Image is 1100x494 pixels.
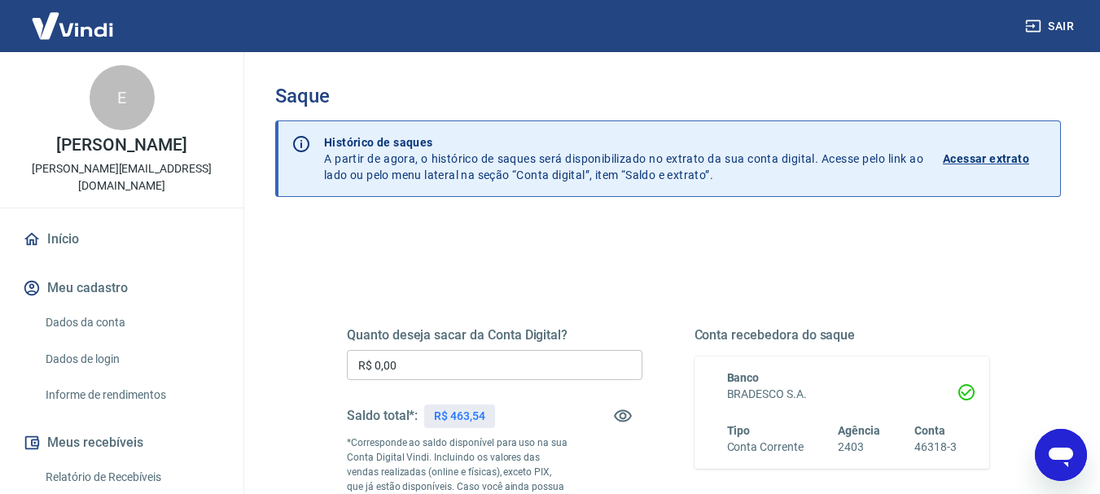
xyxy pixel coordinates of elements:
[695,327,990,343] h5: Conta recebedora do saque
[1022,11,1080,42] button: Sair
[324,134,923,151] p: Histórico de saques
[13,160,230,195] p: [PERSON_NAME][EMAIL_ADDRESS][DOMAIN_NAME]
[56,137,186,154] p: [PERSON_NAME]
[434,408,485,425] p: R$ 463,54
[347,408,418,424] h5: Saldo total*:
[39,461,224,494] a: Relatório de Recebíveis
[1035,429,1087,481] iframe: Botão para abrir a janela de mensagens
[347,327,642,343] h5: Quanto deseja sacar da Conta Digital?
[943,151,1029,167] p: Acessar extrato
[20,270,224,306] button: Meu cadastro
[727,439,804,456] h6: Conta Corrente
[275,85,1061,107] h3: Saque
[20,1,125,50] img: Vindi
[838,439,880,456] h6: 2403
[914,439,957,456] h6: 46318-3
[838,424,880,437] span: Agência
[914,424,945,437] span: Conta
[727,424,751,437] span: Tipo
[39,306,224,339] a: Dados da conta
[727,371,760,384] span: Banco
[90,65,155,130] div: E
[20,425,224,461] button: Meus recebíveis
[943,134,1047,183] a: Acessar extrato
[324,134,923,183] p: A partir de agora, o histórico de saques será disponibilizado no extrato da sua conta digital. Ac...
[727,386,958,403] h6: BRADESCO S.A.
[20,221,224,257] a: Início
[39,343,224,376] a: Dados de login
[39,378,224,412] a: Informe de rendimentos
